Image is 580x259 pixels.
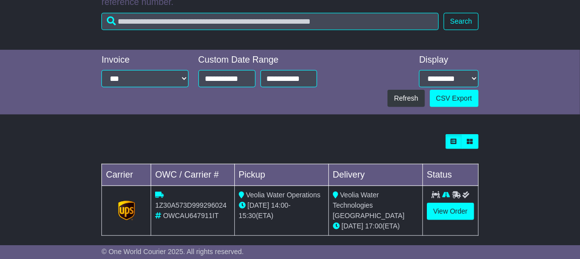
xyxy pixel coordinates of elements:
td: Carrier [102,164,151,186]
div: Invoice [101,55,188,66]
button: Search [444,13,478,30]
a: CSV Export [430,90,479,107]
span: © One World Courier 2025. All rights reserved. [101,248,244,256]
span: [DATE] [248,201,269,209]
div: Display [419,55,478,66]
td: Pickup [234,164,328,186]
span: OWCAU647911IT [163,212,219,220]
span: [DATE] [342,222,363,230]
img: GetCarrierServiceLogo [118,201,135,221]
span: Veolia Water Operations [246,191,321,199]
td: OWC / Carrier # [151,164,234,186]
button: Refresh [387,90,424,107]
div: - (ETA) [239,200,324,221]
div: Custom Date Range [198,55,318,66]
div: (ETA) [333,221,419,231]
span: 1Z30A573D999296024 [155,201,226,209]
span: 14:00 [271,201,289,209]
span: 15:30 [239,212,256,220]
td: Delivery [328,164,422,186]
a: View Order [427,203,474,220]
span: 17:00 [365,222,383,230]
span: Veolia Water Technologies [GEOGRAPHIC_DATA] [333,191,405,220]
td: Status [422,164,478,186]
